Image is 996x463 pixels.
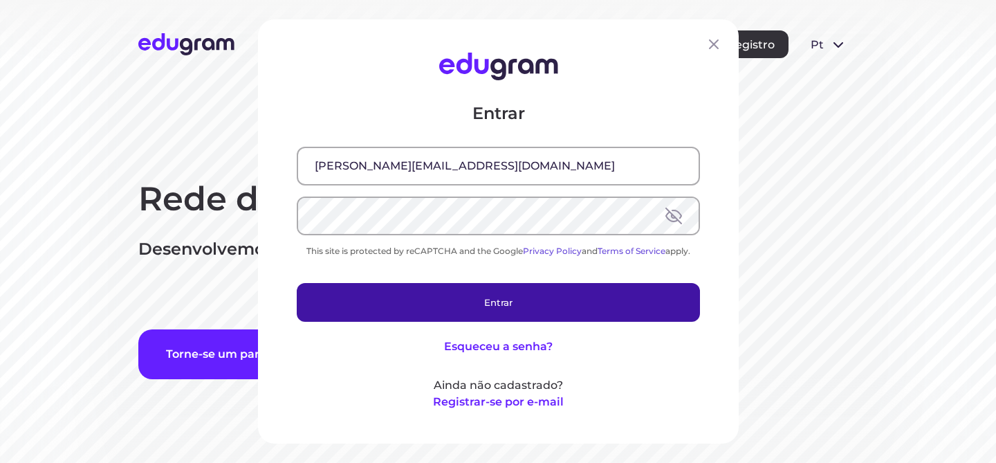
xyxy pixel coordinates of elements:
[297,283,700,322] button: Entrar
[598,246,665,256] a: Terms of Service
[523,246,582,256] a: Privacy Policy
[433,394,564,410] button: Registrar-se por e-mail
[297,102,700,125] p: Entrar
[444,338,553,355] button: Esqueceu a senha?
[439,53,557,80] img: Edugram Logo
[297,377,700,394] p: Ainda não cadastrado?
[297,246,700,256] div: This site is protected by reCAPTCHA and the Google and apply.
[298,148,699,184] input: E-mail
